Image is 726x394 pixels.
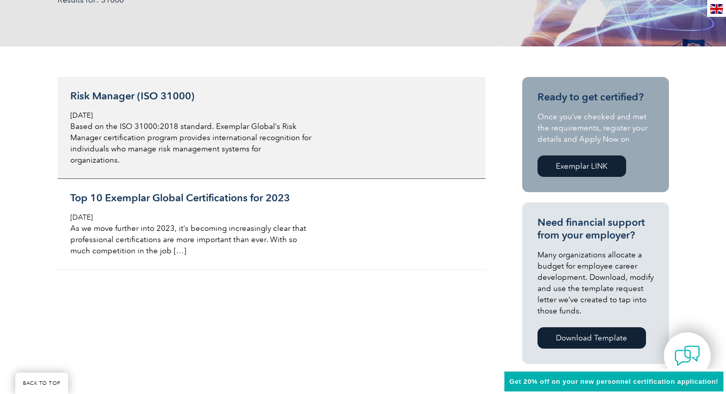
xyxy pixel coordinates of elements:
[70,192,312,204] h3: Top 10 Exemplar Global Certifications for 2023
[70,213,93,222] span: [DATE]
[70,111,93,120] span: [DATE]
[537,155,626,177] a: Exemplar LINK
[58,179,486,270] a: Top 10 Exemplar Global Certifications for 2023 [DATE] As we move further into 2023, it’s becoming...
[537,91,654,103] h3: Ready to get certified?
[70,90,312,102] h3: Risk Manager (ISO 31000)
[710,4,723,14] img: en
[509,378,718,385] span: Get 20% off on your new personnel certification application!
[675,343,700,369] img: contact-chat.png
[70,121,312,166] p: Based on the ISO 31000:2018 standard. Exemplar Global’s Risk Manager certification program provid...
[537,327,646,349] a: Download Template
[537,111,654,145] p: Once you’ve checked and met the requirements, register your details and Apply Now on
[537,216,654,242] h3: Need financial support from your employer?
[70,223,312,256] p: As we move further into 2023, it’s becoming increasingly clear that professional certifications a...
[58,77,486,179] a: Risk Manager (ISO 31000) [DATE] Based on the ISO 31000:2018 standard. Exemplar Global’s Risk Mana...
[15,373,68,394] a: BACK TO TOP
[537,249,654,317] p: Many organizations allocate a budget for employee career development. Download, modify and use th...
